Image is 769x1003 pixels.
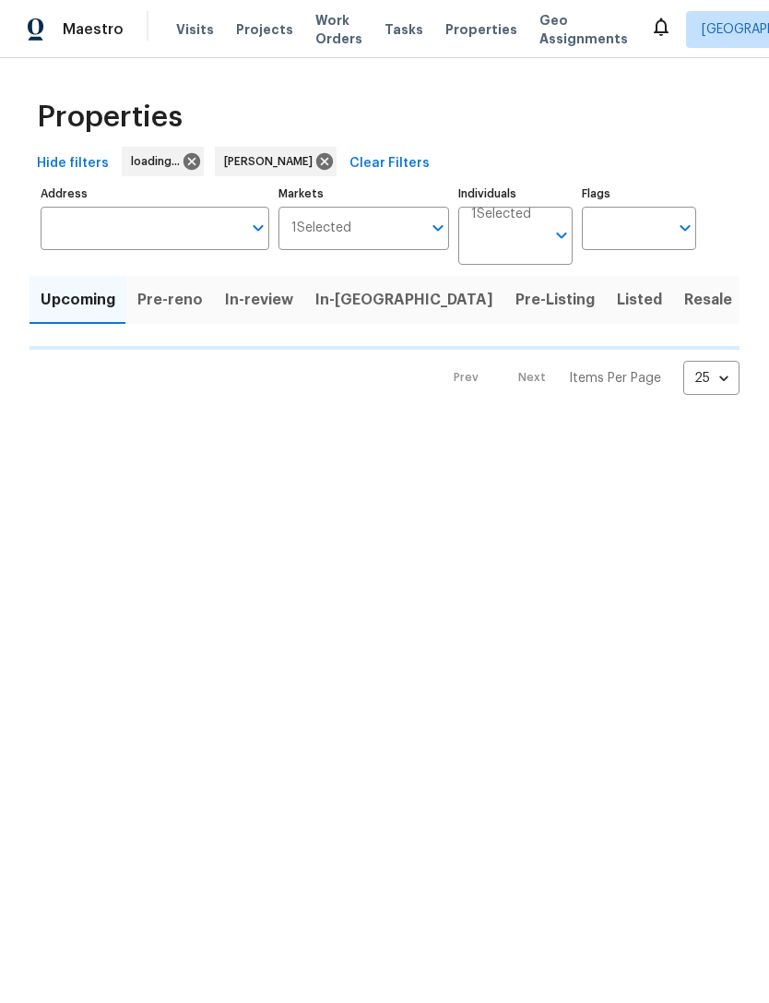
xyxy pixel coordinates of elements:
span: Work Orders [315,11,362,48]
label: Individuals [458,188,573,199]
button: Open [672,215,698,241]
button: Hide filters [30,147,116,181]
span: Upcoming [41,287,115,313]
span: Visits [176,20,214,39]
span: Pre-reno [137,287,203,313]
label: Markets [278,188,450,199]
div: loading... [122,147,204,176]
span: Pre-Listing [515,287,595,313]
span: 1 Selected [471,207,531,222]
span: Resale [684,287,732,313]
button: Open [549,222,574,248]
label: Flags [582,188,696,199]
span: Properties [445,20,517,39]
nav: Pagination Navigation [436,361,739,395]
span: Tasks [384,23,423,36]
span: In-[GEOGRAPHIC_DATA] [315,287,493,313]
span: Listed [617,287,662,313]
div: 25 [683,354,739,402]
span: 1 Selected [291,221,351,236]
p: Items Per Page [569,369,661,388]
span: Geo Assignments [539,11,628,48]
button: Open [425,215,451,241]
div: [PERSON_NAME] [215,147,337,176]
label: Address [41,188,269,199]
span: Hide filters [37,152,109,175]
span: [PERSON_NAME] [224,152,320,171]
button: Clear Filters [342,147,437,181]
span: In-review [225,287,293,313]
button: Open [245,215,271,241]
span: loading... [131,152,187,171]
span: Clear Filters [349,152,430,175]
span: Maestro [63,20,124,39]
span: Projects [236,20,293,39]
span: Properties [37,108,183,126]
